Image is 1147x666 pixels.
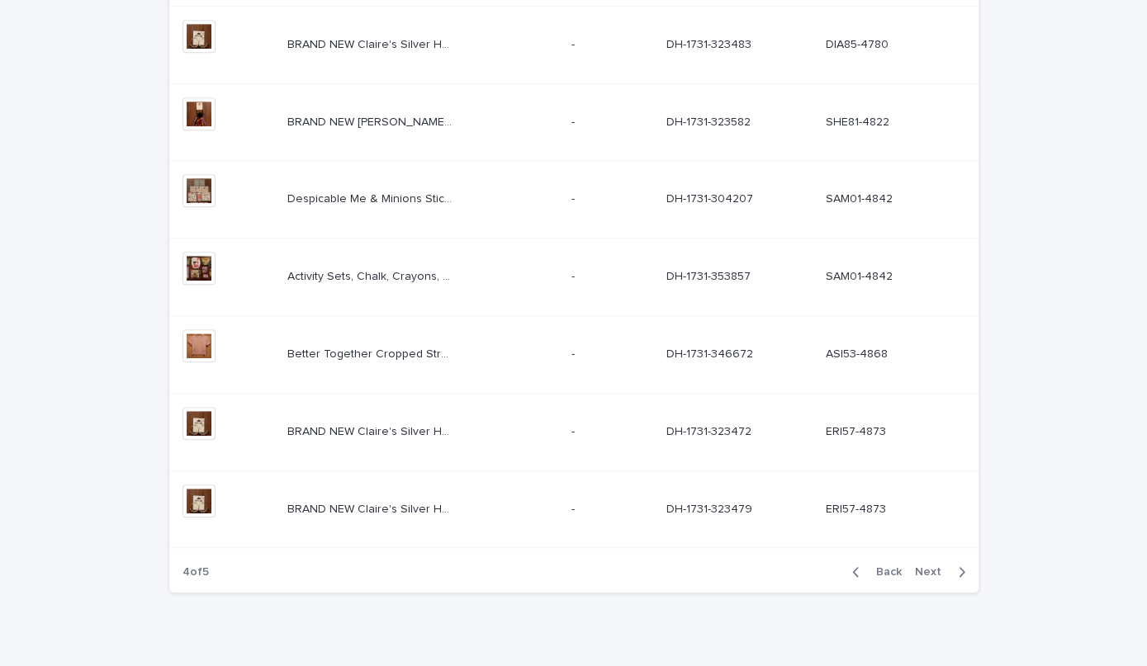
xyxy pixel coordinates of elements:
tr: Better Together Cropped Stretch Ribbed Short Sleeve Top - Mauve Pink Junior Teen Women's Medium (... [169,315,979,393]
p: - [571,499,578,517]
tr: BRAND NEW Claire's Silver Hoop Jingle Bell Christmas Earrings - Red & Green One SizeBRAND NEW Cla... [169,6,979,83]
p: SHE81-4822 [826,112,893,130]
p: DH-1731-353857 [666,267,754,284]
p: - [571,267,578,284]
tr: BRAND NEW [PERSON_NAME]'s Puff Ball Bat [DATE] Hair Tie Ribbon - Multicolored (Black / Orange / P... [169,83,979,161]
button: Next [908,564,979,579]
p: DIA85-4780 [826,35,892,52]
p: - [571,189,578,206]
p: - [571,35,578,52]
p: DH-1731-323472 [666,422,755,439]
p: Better Together Cropped Stretch Ribbed Short Sleeve Top - Mauve Pink Junior Teen Women's Medium (... [287,344,456,361]
tr: BRAND NEW Claire's Silver Hoop Jingle Bell Christmas Earrings - Red & Green One SizeBRAND NEW Cla... [169,393,979,470]
p: Activity Sets, Chalk, Crayons, Shrinky Dinks, Watercolor Paints [287,267,456,284]
p: 4 of 5 [169,552,222,593]
p: - [571,422,578,439]
tr: Despicable Me & Minions Stickers Lot - 10 Sheets (most new)Despicable Me & Minions Stickers Lot -... [169,161,979,239]
span: Next [915,566,951,578]
p: BRAND NEW Claire's Silver Hoop Jingle Bell Christmas Earrings - Red & Green One Size [287,422,456,439]
p: DH-1731-304207 [666,189,756,206]
p: - [571,112,578,130]
p: BRAND NEW Claire's Silver Hoop Jingle Bell Christmas Earrings - Red & Green One Size [287,35,456,52]
p: BRAND NEW Claire's Puff Ball Bat Halloween Hair Tie Ribbon - Multicolored (Black / Orange / Purpl... [287,112,456,130]
p: DH-1731-323479 [666,499,756,517]
p: - [571,344,578,361]
p: DH-1731-346672 [666,344,756,361]
p: SAM01-4842 [826,189,896,206]
p: DH-1731-323582 [666,112,754,130]
p: DH-1731-323483 [666,35,755,52]
button: Back [839,564,908,579]
p: ERI57-4873 [826,499,889,517]
tr: BRAND NEW Claire's Silver Hoop Jingle Bell Christmas Earrings - Red & Green One SizeBRAND NEW Cla... [169,470,979,548]
p: ASI53-4868 [826,344,891,361]
p: BRAND NEW Claire's Silver Hoop Jingle Bell Christmas Earrings - Red & Green One Size [287,499,456,517]
span: Back [866,566,902,578]
p: ERI57-4873 [826,422,889,439]
tr: Activity Sets, Chalk, Crayons, Shrinky Dinks, Watercolor PaintsActivity Sets, Chalk, Crayons, Shr... [169,239,979,316]
p: Despicable Me & Minions Stickers Lot - 10 Sheets (most new) [287,189,456,206]
p: SAM01-4842 [826,267,896,284]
